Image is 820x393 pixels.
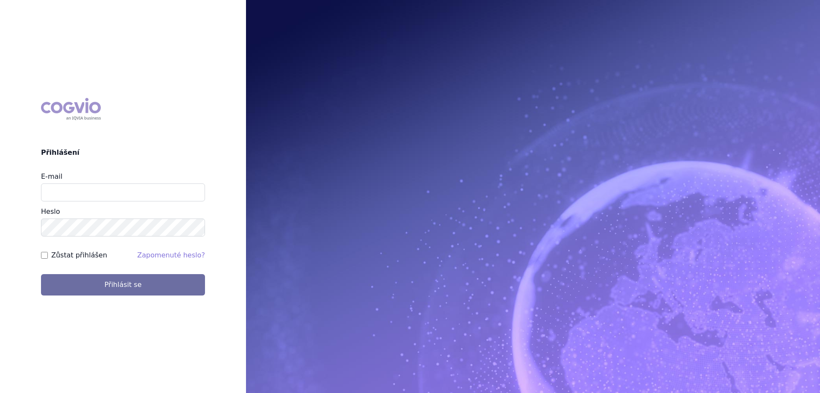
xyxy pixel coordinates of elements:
label: Heslo [41,207,60,216]
button: Přihlásit se [41,274,205,295]
div: COGVIO [41,98,101,120]
label: Zůstat přihlášen [51,250,107,260]
a: Zapomenuté heslo? [137,251,205,259]
label: E-mail [41,172,62,180]
h2: Přihlášení [41,148,205,158]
